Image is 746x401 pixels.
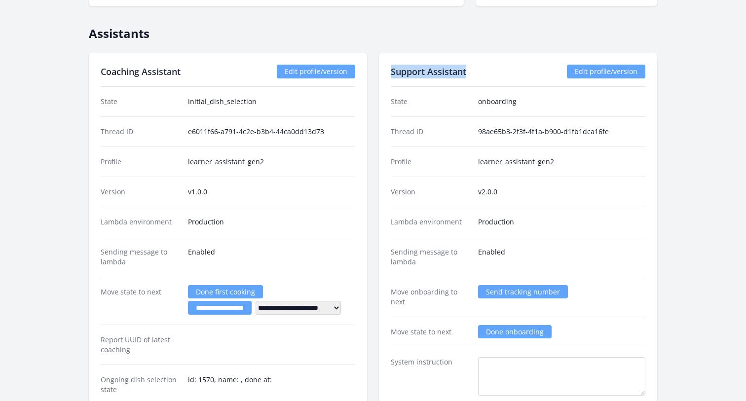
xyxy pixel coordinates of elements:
[188,97,355,107] dd: initial_dish_selection
[391,97,470,107] dt: State
[188,375,355,395] dd: id: 1570, name: , done at:
[478,127,645,137] dd: 98ae65b3-2f3f-4f1a-b900-d1fb1dca16fe
[101,335,180,355] dt: Report UUID of latest coaching
[101,97,180,107] dt: State
[478,157,645,167] dd: learner_assistant_gen2
[478,187,645,197] dd: v2.0.0
[101,127,180,137] dt: Thread ID
[478,285,568,298] a: Send tracking number
[188,127,355,137] dd: e6011f66-a791-4c2e-b3b4-44ca0dd13d73
[478,97,645,107] dd: onboarding
[101,65,181,78] h2: Coaching Assistant
[391,327,470,337] dt: Move state to next
[478,217,645,227] dd: Production
[567,65,645,78] a: Edit profile/version
[391,127,470,137] dt: Thread ID
[188,157,355,167] dd: learner_assistant_gen2
[391,157,470,167] dt: Profile
[101,157,180,167] dt: Profile
[391,247,470,267] dt: Sending message to lambda
[478,325,552,338] a: Done onboarding
[188,285,263,298] a: Done first cooking
[391,217,470,227] dt: Lambda environment
[188,217,355,227] dd: Production
[478,247,645,267] dd: Enabled
[101,217,180,227] dt: Lambda environment
[277,65,355,78] a: Edit profile/version
[101,375,180,395] dt: Ongoing dish selection state
[391,187,470,197] dt: Version
[101,187,180,197] dt: Version
[89,18,657,41] h2: Assistants
[101,247,180,267] dt: Sending message to lambda
[188,187,355,197] dd: v1.0.0
[101,287,180,315] dt: Move state to next
[391,65,466,78] h2: Support Assistant
[391,287,470,307] dt: Move onboarding to next
[188,247,355,267] dd: Enabled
